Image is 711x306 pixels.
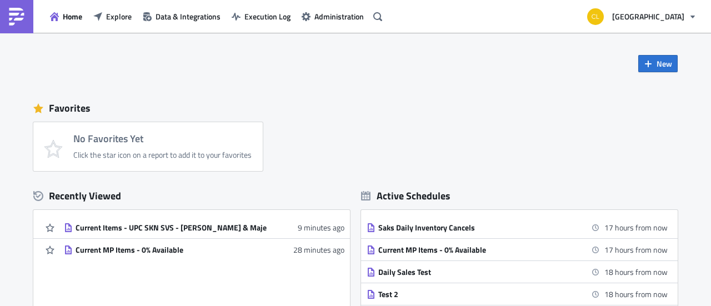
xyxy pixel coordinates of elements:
div: Saks Daily Inventory Cancels [378,223,573,233]
span: Administration [314,11,364,22]
span: Home [63,11,82,22]
time: 2025-10-04 07:00 [604,244,668,255]
div: Favorites [33,100,678,117]
span: Data & Integrations [156,11,221,22]
span: Execution Log [244,11,291,22]
button: Data & Integrations [137,8,226,25]
img: PushMetrics [8,8,26,26]
button: New [638,55,678,72]
div: Current MP Items - 0% Available [76,245,270,255]
a: Current Items - UPC SKN SVS - [PERSON_NAME] & Maje9 minutes ago [64,217,344,238]
a: Test 218 hours from now [367,283,668,305]
span: [GEOGRAPHIC_DATA] [612,11,684,22]
div: Recently Viewed [33,188,350,204]
button: Administration [296,8,369,25]
a: Saks Daily Inventory Cancels17 hours from now [367,217,668,238]
h4: No Favorites Yet [73,133,252,144]
div: Click the star icon on a report to add it to your favorites [73,150,252,160]
button: [GEOGRAPHIC_DATA] [580,4,703,29]
time: 2025-10-04 08:00 [604,288,668,300]
div: Test 2 [378,289,573,299]
div: Active Schedules [361,189,450,202]
img: Avatar [586,7,605,26]
time: 2025-10-04 08:00 [604,266,668,278]
button: Home [44,8,88,25]
time: 2025-10-04 07:00 [604,222,668,233]
span: Explore [106,11,132,22]
time: 2025-10-03T17:29:13Z [298,222,344,233]
span: New [657,58,672,69]
a: Current MP Items - 0% Available17 hours from now [367,239,668,260]
time: 2025-10-03T17:09:53Z [293,244,344,255]
div: Current MP Items - 0% Available [378,245,573,255]
button: Explore [88,8,137,25]
div: Current Items - UPC SKN SVS - [PERSON_NAME] & Maje [76,223,270,233]
a: Daily Sales Test18 hours from now [367,261,668,283]
button: Execution Log [226,8,296,25]
a: Current MP Items - 0% Available28 minutes ago [64,239,344,260]
div: Daily Sales Test [378,267,573,277]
